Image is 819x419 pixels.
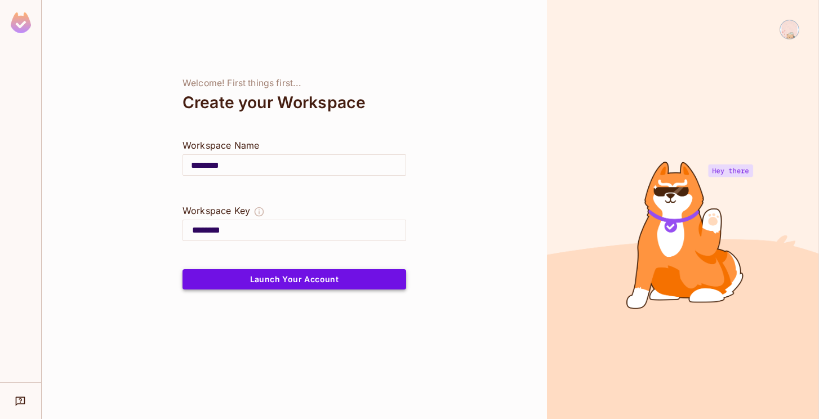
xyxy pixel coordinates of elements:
img: Ekta 7056 [780,20,799,39]
button: Launch Your Account [183,269,406,289]
div: Welcome! First things first... [183,78,406,89]
img: SReyMgAAAABJRU5ErkJggg== [11,12,31,33]
button: The Workspace Key is unique, and serves as the identifier of your workspace. [253,204,265,220]
div: Create your Workspace [183,89,406,116]
div: Help & Updates [8,390,33,412]
div: Workspace Name [183,139,406,152]
div: Workspace Key [183,204,250,217]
